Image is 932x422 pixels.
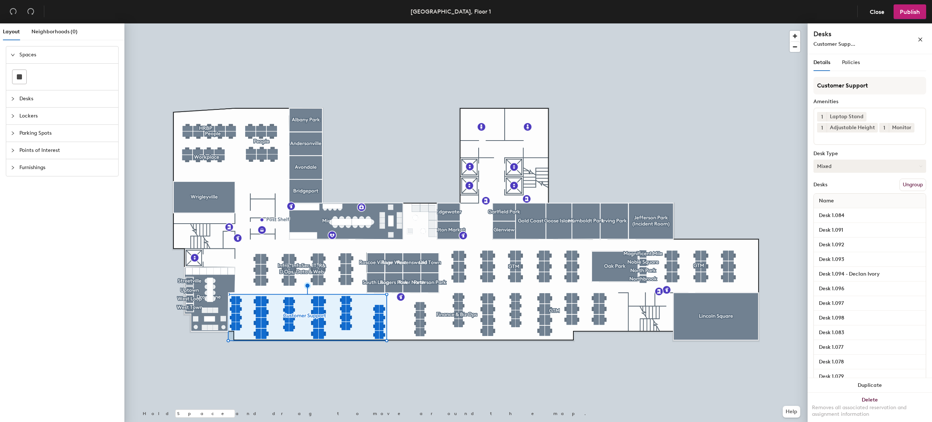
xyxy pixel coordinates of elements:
span: 1 [821,113,823,121]
button: 1 [817,123,827,132]
input: Unnamed desk [815,210,924,221]
div: [GEOGRAPHIC_DATA], Floor 1 [411,7,491,16]
span: expanded [11,53,15,57]
span: Lockers [19,108,114,124]
span: close [918,37,923,42]
button: 1 [879,123,889,132]
input: Unnamed desk [815,254,924,265]
div: Removes all associated reservation and assignment information [812,404,928,418]
span: Layout [3,29,20,35]
div: Desks [813,182,827,188]
div: Amenities [813,99,926,105]
div: Desk Type [813,151,926,157]
input: Unnamed desk [815,225,924,235]
span: undo [10,8,17,15]
span: collapsed [11,148,15,153]
span: Desks [19,90,114,107]
button: Duplicate [808,378,932,393]
span: Publish [900,8,920,15]
span: Parking Spots [19,125,114,142]
input: Unnamed desk [815,313,924,323]
input: Unnamed desk [815,298,924,309]
span: 1 [883,124,885,132]
input: Unnamed desk [815,357,924,367]
button: Undo (⌘ + Z) [6,4,20,19]
button: Mixed [813,160,926,173]
span: collapsed [11,97,15,101]
div: Laptop Stand [827,112,867,122]
button: Help [783,406,800,418]
span: Details [813,59,830,66]
button: Redo (⌘ + ⇧ + Z) [23,4,38,19]
h4: Desks [813,29,894,39]
span: Points of Interest [19,142,114,159]
span: Spaces [19,46,114,63]
button: Ungroup [899,179,926,191]
input: Unnamed desk [815,328,924,338]
input: Unnamed desk [815,371,924,382]
input: Unnamed desk [815,284,924,294]
span: Furnishings [19,159,114,176]
span: Neighborhoods (0) [31,29,78,35]
span: Close [870,8,884,15]
input: Unnamed desk [815,240,924,250]
span: Policies [842,59,860,66]
span: collapsed [11,114,15,118]
span: Name [815,194,838,208]
div: Monitor [889,123,914,132]
span: Customer Supp... [813,41,855,47]
button: 1 [817,112,827,122]
button: Publish [894,4,926,19]
div: Adjustable Height [827,123,878,132]
span: collapsed [11,165,15,170]
input: Unnamed desk [815,269,924,279]
span: collapsed [11,131,15,135]
button: Close [864,4,891,19]
input: Unnamed desk [815,342,924,352]
span: 1 [821,124,823,132]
